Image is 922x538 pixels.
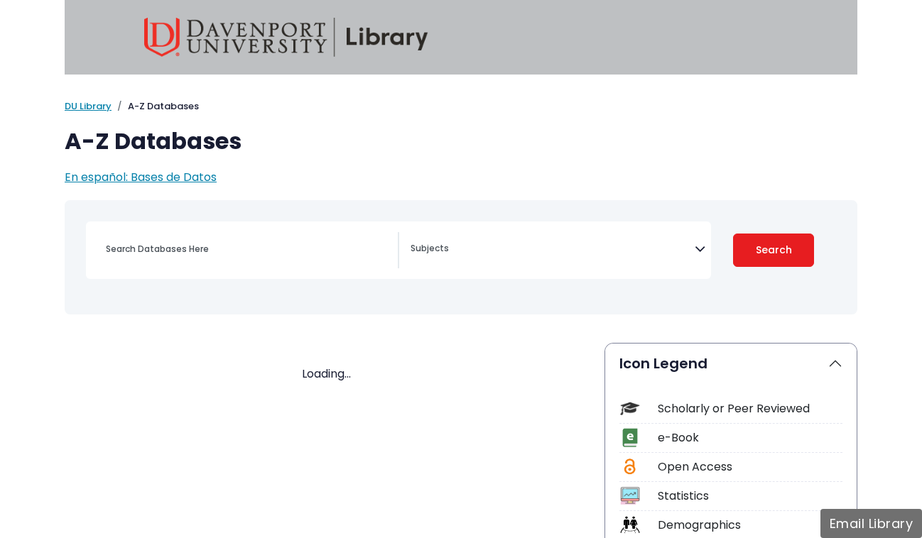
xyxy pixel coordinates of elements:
nav: breadcrumb [65,99,857,114]
img: Davenport University Library [144,18,428,57]
button: Icon Legend [605,344,857,383]
div: e-Book [658,429,842,446]
nav: Search filters [65,200,857,314]
textarea: Search [411,244,695,256]
img: Icon Demographics [620,515,639,534]
img: Icon Scholarly or Peer Reviewed [620,399,639,418]
img: Icon e-Book [620,428,639,447]
a: En español: Bases de Datos [65,169,217,185]
div: Demographics [658,517,842,534]
div: Scholarly or Peer Reviewed [658,400,842,417]
img: Icon Statistics [620,486,639,505]
div: Open Access [658,459,842,476]
div: Loading... [65,366,587,383]
img: Icon Open Access [621,457,639,476]
li: A-Z Databases [112,99,199,114]
div: Statistics [658,488,842,505]
h1: A-Z Databases [65,128,857,155]
input: Search database by title or keyword [97,238,398,259]
button: Submit for Search Results [733,234,814,267]
a: DU Library [65,99,112,113]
